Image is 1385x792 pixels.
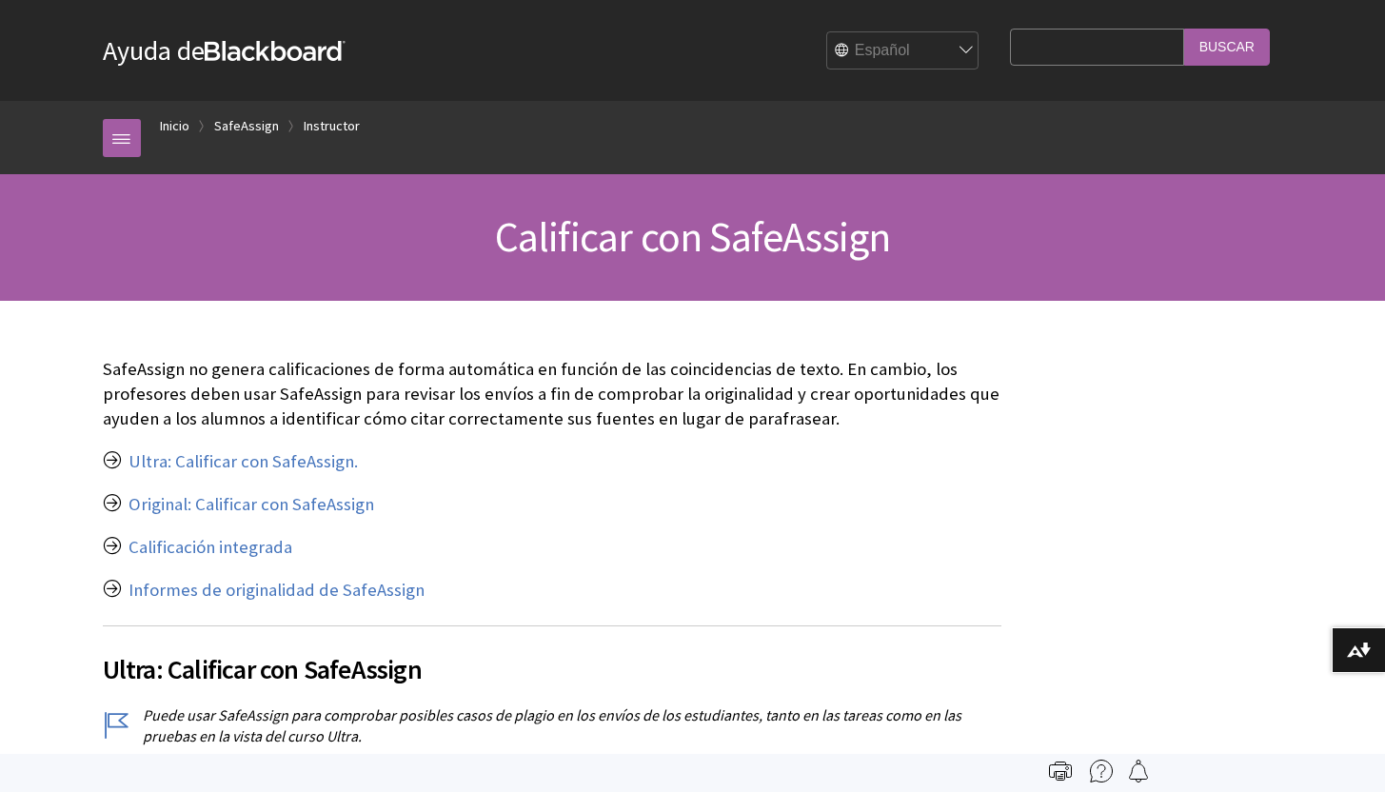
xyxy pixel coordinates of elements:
[1049,760,1072,782] img: Print
[129,579,425,602] a: Informes de originalidad de SafeAssign
[103,357,1001,432] p: SafeAssign no genera calificaciones de forma automática en función de las coincidencias de texto....
[129,493,374,516] a: Original: Calificar con SafeAssign
[827,32,979,70] select: Site Language Selector
[214,114,279,138] a: SafeAssign
[1090,760,1113,782] img: More help
[103,33,346,68] a: Ayuda deBlackboard
[103,704,1001,747] p: Puede usar SafeAssign para comprobar posibles casos de plagio en los envíos de los estudiantes, t...
[103,625,1001,689] h2: Ultra: Calificar con SafeAssign
[1127,760,1150,782] img: Follow this page
[160,114,189,138] a: Inicio
[129,450,358,473] a: Ultra: Calificar con SafeAssign.
[495,210,891,263] span: Calificar con SafeAssign
[1184,29,1270,66] input: Buscar
[304,114,360,138] a: Instructor
[205,41,346,61] strong: Blackboard
[129,536,292,559] a: Calificación integrada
